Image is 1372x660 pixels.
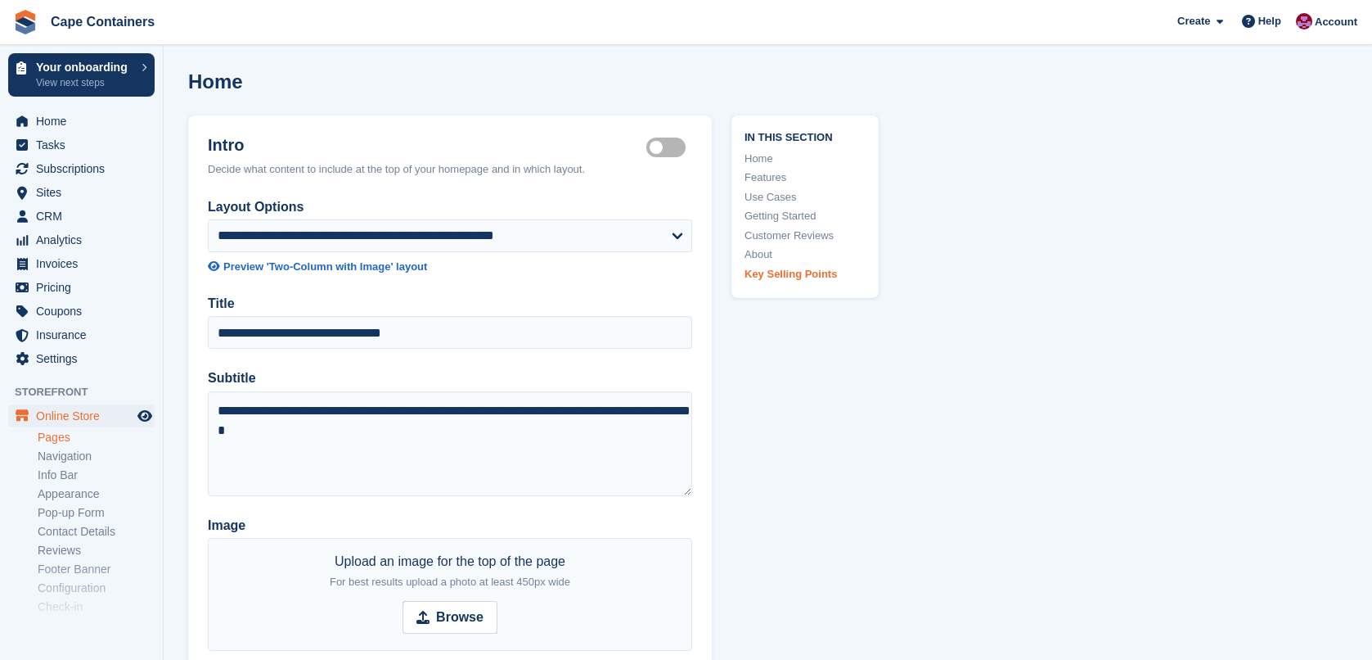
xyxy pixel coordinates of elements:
a: Features [744,170,866,186]
a: menu [8,300,155,323]
span: Invoices [36,252,134,275]
span: For best results upload a photo at least 450px wide [330,576,570,588]
a: Contact Details [38,524,155,540]
label: Subtitle [208,368,692,388]
span: Sites [36,181,134,204]
a: menu [8,110,155,133]
a: Info Bar [38,468,155,483]
a: Preview 'Two-Column with Image' layout [208,259,692,275]
label: Image [208,516,692,536]
span: Online Store [36,405,134,427]
a: menu [8,323,155,346]
a: Pages [38,430,155,445]
strong: Browse [436,608,484,627]
span: Settings [36,347,134,370]
a: About [744,246,866,263]
div: Upload an image for the top of the page [330,552,570,591]
a: menu [8,157,155,180]
a: menu [8,252,155,275]
a: menu [8,276,155,299]
span: CRM [36,205,134,228]
h2: Intro [208,135,646,155]
input: Browse [403,601,497,634]
a: Your onboarding View next steps [8,53,155,97]
a: Getting Started [744,208,866,224]
span: Tasks [36,133,134,156]
a: Check-in [38,599,155,615]
a: Preview store [135,406,155,426]
a: Key Selling Points [744,266,866,283]
a: menu [8,228,155,251]
span: Help [1258,13,1281,29]
label: Hero section active [646,147,692,149]
span: Pricing [36,276,134,299]
span: Home [36,110,134,133]
span: Coupons [36,300,134,323]
a: menu [8,405,155,427]
span: In this section [744,129,866,144]
span: Storefront [15,384,163,400]
label: Layout Options [208,197,692,217]
img: stora-icon-8386f47178a22dfd0bd8f6a31ec36ba5ce8667c1dd55bd0f319d3a0aa187defe.svg [13,10,38,34]
span: Create [1177,13,1210,29]
div: Preview 'Two-Column with Image' layout [223,259,427,275]
div: Decide what content to include at the top of your homepage and in which layout. [208,161,692,178]
a: Navigation [38,449,155,464]
span: Analytics [36,228,134,251]
a: Configuration [38,581,155,596]
span: Subscriptions [36,157,134,180]
a: menu [8,133,155,156]
a: Use Cases [744,189,866,206]
img: Matt Dollisson [1296,13,1312,29]
a: Reviews [38,543,155,558]
a: Cape Containers [44,8,161,35]
a: Customer Reviews [744,228,866,244]
p: View next steps [36,75,133,90]
a: menu [8,205,155,228]
label: Title [208,294,692,314]
a: Pop-up Form [38,505,155,521]
span: Account [1315,14,1357,30]
a: menu [8,347,155,370]
a: Appearance [38,486,155,502]
p: Your onboarding [36,61,133,73]
a: Home [744,151,866,167]
span: Insurance [36,323,134,346]
a: Footer Banner [38,562,155,577]
h1: Home [188,70,243,93]
a: menu [8,181,155,204]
